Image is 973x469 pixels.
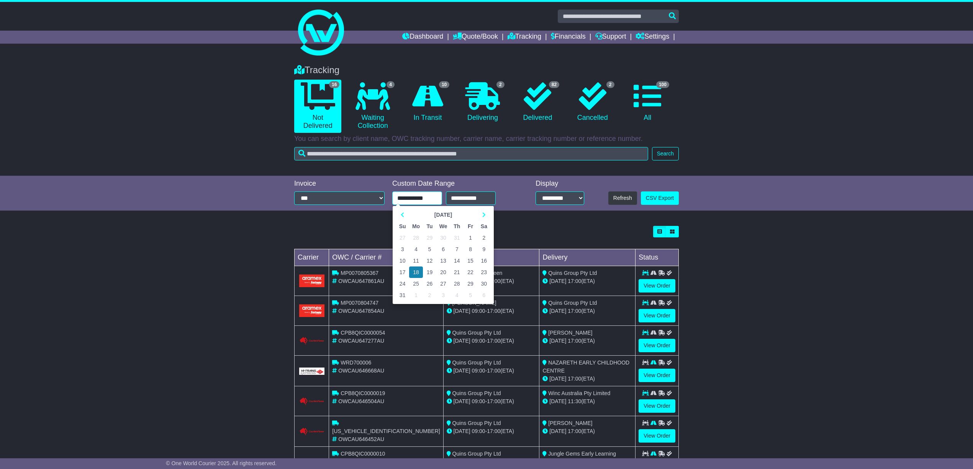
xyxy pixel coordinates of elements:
a: View Order [639,429,675,443]
td: 19 [423,266,436,278]
div: - (ETA) [447,337,536,345]
td: 31 [450,232,464,243]
th: Tu [423,221,436,232]
span: 09:00 [472,368,485,374]
div: Invoice [294,180,385,188]
div: - (ETA) [447,397,536,405]
span: 09:00 [472,428,485,434]
span: 16 [329,81,339,88]
span: 17:00 [568,308,581,314]
span: 09:00 [472,338,485,344]
span: 09:00 [472,398,485,404]
span: [DATE] [454,398,470,404]
span: 2 [496,81,505,88]
td: 4 [409,243,423,255]
span: Quins Group Pty Ltd [452,420,501,426]
span: [DATE] [549,308,566,314]
td: 30 [436,232,450,243]
td: 6 [436,243,450,255]
span: 17:00 [487,428,500,434]
span: MP0070804747 [341,300,378,306]
span: Quins Group Pty Ltd [548,300,597,306]
div: Display [536,180,584,188]
span: [US_VEHICLE_IDENTIFICATION_NUMBER] [332,428,440,434]
td: 2 [477,232,491,243]
td: 23 [477,266,491,278]
span: OWCAU647277AU [338,338,384,344]
span: 17:00 [487,368,500,374]
td: 6 [477,289,491,301]
th: We [436,221,450,232]
div: - (ETA) [447,307,536,315]
a: 16 Not Delivered [294,80,341,133]
td: 15 [464,255,477,266]
a: Settings [636,31,669,44]
td: 2 [423,289,436,301]
img: Aramex.png [299,275,324,287]
a: 10 In Transit [404,80,451,125]
span: 100 [656,81,669,88]
a: 82 Delivered [514,80,561,125]
a: Quote/Book [453,31,498,44]
td: 16 [477,255,491,266]
a: 100 All [624,80,671,125]
span: [DATE] [549,338,566,344]
a: View Order [639,339,675,352]
span: 2 [606,81,614,88]
td: 28 [450,278,464,289]
td: 14 [450,255,464,266]
td: 17 [396,266,409,278]
span: 17:00 [568,338,581,344]
span: © One World Courier 2025. All rights reserved. [166,460,277,466]
th: Select Month [409,209,477,221]
span: 17:00 [487,398,500,404]
td: 12 [423,255,436,266]
td: 10 [396,255,409,266]
a: 2 Cancelled [569,80,616,125]
td: 11 [409,255,423,266]
td: 4 [450,289,464,301]
td: 28 [409,232,423,243]
th: Su [396,221,409,232]
td: 30 [477,278,491,289]
a: View Order [639,279,675,293]
td: 22 [464,266,477,278]
th: Fr [464,221,477,232]
span: 17:00 [568,428,581,434]
span: [DATE] [454,368,470,374]
span: [DATE] [549,278,566,284]
div: - (ETA) [447,427,536,435]
td: 13 [436,255,450,266]
td: 9 [477,243,491,255]
img: GetCarrierServiceLogo [299,397,324,405]
td: 7 [450,243,464,255]
img: Couriers_Please.png [299,428,324,436]
td: 1 [409,289,423,301]
button: Search [652,147,679,160]
span: Jungle Gems Early Learning Centre [542,451,616,465]
span: [DATE] [454,428,470,434]
span: 4 [387,81,395,88]
span: OWCAU646504AU [338,398,384,404]
span: CPB8QIC0000010 [341,451,385,457]
span: Quins Group Pty Ltd [452,451,501,457]
div: (ETA) [542,375,632,383]
td: 1 [464,232,477,243]
div: Custom Date Range [392,180,515,188]
td: 29 [423,232,436,243]
a: Support [595,31,626,44]
div: (ETA) [542,277,632,285]
td: Delivery [539,249,636,266]
td: 18 [409,266,423,278]
span: 82 [549,81,559,88]
span: OWCAU647861AU [338,278,384,284]
span: [DATE] [549,376,566,382]
td: 26 [423,278,436,289]
span: CPB8QIC0000019 [341,390,385,396]
span: MP0070805367 [341,270,378,276]
td: 8 [464,243,477,255]
a: CSV Export [641,191,679,205]
div: (ETA) [542,337,632,345]
span: OWCAU647854AU [338,308,384,314]
span: 17:00 [568,376,581,382]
